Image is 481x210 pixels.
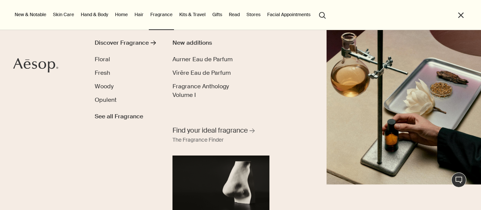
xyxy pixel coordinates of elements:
[172,38,250,47] div: New additions
[95,109,143,121] a: See all Fragrance
[172,82,229,99] span: Fragrance Anthology Volume I
[95,55,110,63] span: Floral
[266,10,312,19] a: Facial Appointments
[95,55,110,64] a: Floral
[149,10,174,19] a: Fragrance
[95,68,110,77] a: Fresh
[13,58,58,73] svg: Aesop
[95,38,158,50] a: Discover Fragrance
[113,10,129,19] a: Home
[133,10,145,19] a: Hair
[171,124,271,210] a: Find your ideal fragrance The Fragrance FinderA nose sculpture placed in front of black background
[172,82,250,100] a: Fragrance Anthology Volume I
[172,136,224,145] div: The Fragrance Finder
[227,10,241,19] a: Read
[327,5,481,184] img: Plaster sculptures of noses resting on stone podiums and a wooden ladder.
[316,8,329,22] button: Open search
[178,10,207,19] a: Kits & Travel
[95,96,116,104] span: Opulent
[95,38,149,47] div: Discover Fragrance
[211,10,224,19] a: Gifts
[95,82,113,91] a: Woody
[172,55,233,64] a: Aurner Eau de Parfum
[95,95,116,104] a: Opulent
[172,68,231,77] a: Virēre Eau de Parfum
[172,126,248,135] span: Find your ideal fragrance
[51,10,76,19] a: Skin Care
[13,10,48,19] button: New & Notable
[457,11,465,20] button: Close the Menu
[172,69,231,77] span: Virēre Eau de Parfum
[172,55,233,63] span: Aurner Eau de Parfum
[95,82,113,90] span: Woody
[451,172,466,187] button: Live Assistance
[245,10,262,19] button: Stores
[95,69,110,77] span: Fresh
[79,10,110,19] a: Hand & Body
[95,112,143,121] span: See all Fragrance
[13,58,58,75] a: Aesop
